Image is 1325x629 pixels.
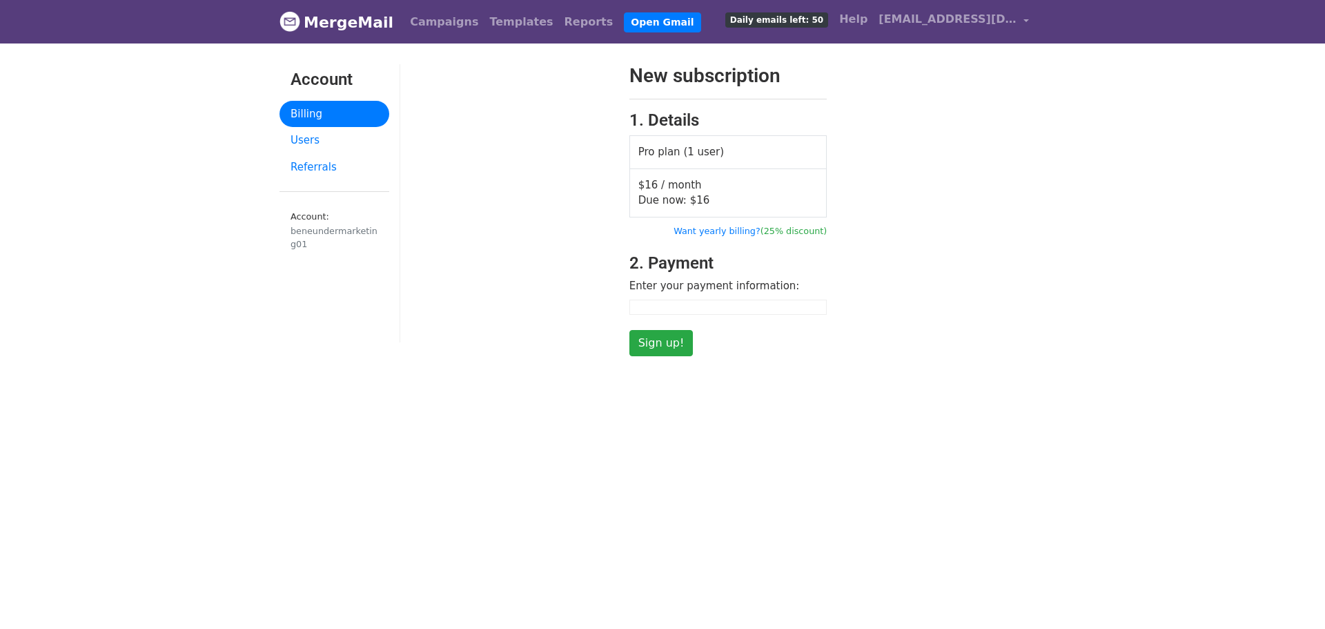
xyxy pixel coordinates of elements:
a: [EMAIL_ADDRESS][DOMAIN_NAME] [873,6,1034,38]
a: Help [834,6,873,33]
td: Pro plan (1 user) [629,136,827,169]
h3: Account [291,70,378,90]
a: Billing [279,101,389,128]
span: [EMAIL_ADDRESS][DOMAIN_NAME] [879,11,1017,28]
h3: 1. Details [629,110,827,130]
label: Enter your payment information: [629,278,800,294]
h2: New subscription [629,64,827,88]
div: beneundermarketing01 [291,224,378,251]
small: Account: [291,211,378,251]
a: Open Gmail [624,12,700,32]
a: Campaigns [404,8,484,36]
a: Reports [559,8,619,36]
span: Daily emails left: 50 [725,12,828,28]
a: Daily emails left: 50 [720,6,834,33]
img: MergeMail logo [279,11,300,32]
span: (25% discount) [760,226,827,236]
input: Sign up! [629,330,694,356]
a: MergeMail [279,8,393,37]
h3: 2. Payment [629,253,827,273]
a: Users [279,127,389,154]
a: Templates [484,8,558,36]
span: Due now: $ [638,194,710,206]
a: Want yearly billing?(25% discount) [674,226,827,236]
a: Referrals [279,154,389,181]
td: $16 / month [629,168,827,217]
span: 16 [696,194,709,206]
